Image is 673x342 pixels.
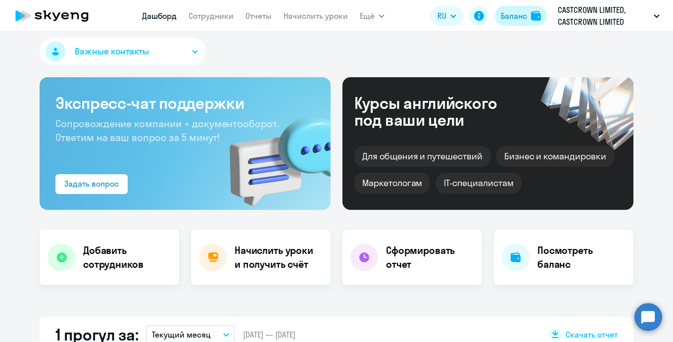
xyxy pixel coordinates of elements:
[64,178,119,190] div: Задать вопрос
[566,329,618,340] span: Скачать отчет
[553,4,665,28] button: CASTCROWN LIMITED, CASTCROWN LIMITED
[431,6,463,26] button: RU
[354,95,524,128] div: Курсы английского под ваши цели
[354,173,430,194] div: Маркетологам
[360,10,375,22] span: Ещё
[436,173,521,194] div: IT-специалистам
[55,174,128,194] button: Задать вопрос
[531,11,541,21] img: balance
[501,10,527,22] div: Баланс
[55,93,315,113] h3: Экспресс-чат поддержки
[189,11,234,21] a: Сотрудники
[83,244,171,271] h4: Добавить сотрудников
[437,10,446,22] span: RU
[386,244,474,271] h4: Сформировать отчет
[537,244,625,271] h4: Посмотреть баланс
[360,6,385,26] button: Ещё
[55,117,279,144] span: Сопровождение компании + документооборот. Ответим на ваш вопрос за 5 минут!
[152,329,211,341] p: Текущий месяц
[245,11,272,21] a: Отчеты
[354,146,490,167] div: Для общения и путешествий
[496,146,614,167] div: Бизнес и командировки
[142,11,177,21] a: Дашборд
[40,38,206,65] button: Важные контакты
[235,244,321,271] h4: Начислить уроки и получить счёт
[495,6,547,26] button: Балансbalance
[284,11,348,21] a: Начислить уроки
[558,4,650,28] p: CASTCROWN LIMITED, CASTCROWN LIMITED
[243,329,295,340] span: [DATE] — [DATE]
[215,98,331,210] img: bg-img
[75,45,149,58] span: Важные контакты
